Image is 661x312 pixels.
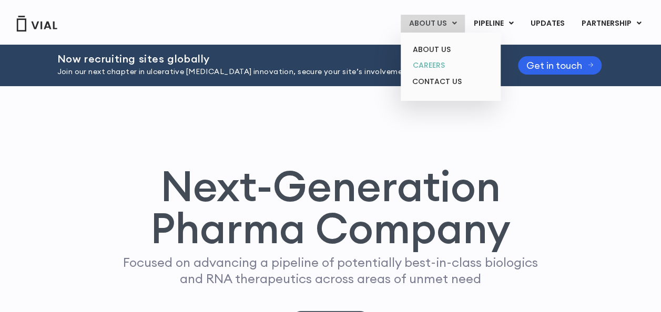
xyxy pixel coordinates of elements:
a: PARTNERSHIPMenu Toggle [573,15,650,33]
img: Vial Logo [16,16,58,32]
p: Focused on advancing a pipeline of potentially best-in-class biologics and RNA therapeutics acros... [119,254,543,287]
a: ABOUT US [404,41,496,58]
span: Get in touch [526,61,582,69]
a: PIPELINEMenu Toggle [465,15,522,33]
a: CONTACT US [404,74,496,90]
a: ABOUT USMenu Toggle [401,15,465,33]
a: Get in touch [518,56,602,75]
p: Join our next chapter in ulcerative [MEDICAL_DATA] innovation, secure your site’s involvement [DA... [57,66,492,78]
h2: Now recruiting sites globally [57,53,492,65]
h1: Next-Generation Pharma Company [103,165,558,249]
a: UPDATES [522,15,573,33]
a: CAREERS [404,57,496,74]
